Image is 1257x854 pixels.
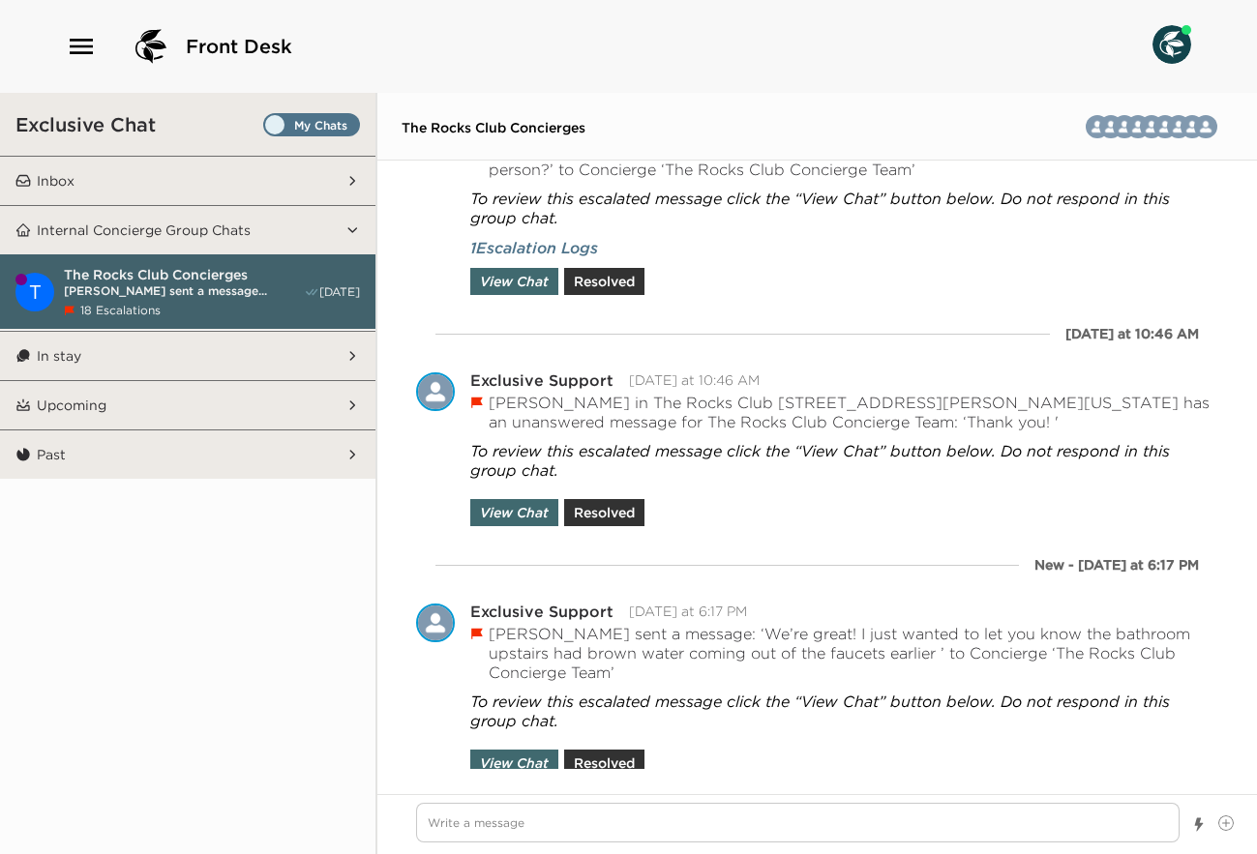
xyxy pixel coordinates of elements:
div: Exclusive Support [416,604,455,642]
img: T [1194,115,1217,138]
span: The Rocks Club Concierges [402,119,585,136]
span: 18 Escalations [80,303,161,317]
img: E [416,372,455,411]
img: B [1126,115,1150,138]
span: 1 Escalation Logs [470,237,598,258]
button: Internal Concierge Group Chats [31,206,345,254]
div: Bridget Berry [1126,115,1150,138]
button: Inbox [31,157,345,205]
div: T [15,273,54,311]
p: Inbox [37,172,75,190]
time: 2025-08-31T01:17:39.534Z [629,603,747,620]
button: View Chat [470,499,558,526]
button: TMRLCBMVH [1145,107,1233,146]
img: H [1086,115,1109,138]
div: New - [DATE] at 6:17 PM [1034,555,1199,574]
button: View Chat [470,750,558,777]
p: [PERSON_NAME] in The Rocks Club [STREET_ADDRESS][PERSON_NAME][US_STATE] has an unanswered message... [489,393,1218,431]
div: HollyO'Leary [1086,115,1109,138]
p: Upcoming [37,397,106,414]
button: View Chat [470,268,558,295]
div: Exclusive Support [416,372,455,411]
button: Resolved [564,499,644,526]
img: M [1113,115,1136,138]
img: E [416,604,455,642]
p: Internal Concierge Group Chats [37,221,251,239]
button: Resolved [564,268,644,295]
span: To review this escalated message click the “View Chat” button below. Do not respond in this group... [470,441,1218,480]
div: MollyONeil (Partner) [1113,115,1136,138]
div: Valeriia Iurkov's Concierge [1099,115,1122,138]
label: Set all destinations [263,113,360,136]
img: V [1099,115,1122,138]
span: The Rocks Club Concierges [64,266,304,283]
div: [DATE] at 10:46 AM [1065,324,1199,343]
img: User [1152,25,1191,64]
p: Past [37,446,66,463]
div: The Rocks Club [15,273,54,311]
span: To review this escalated message click the “View Chat” button below. Do not respond in this group... [470,692,1218,730]
span: [DATE] [319,284,360,300]
span: To review this escalated message click the “View Chat” button below. Do not respond in this group... [470,189,1218,227]
span: Front Desk [186,33,292,60]
div: Exclusive Support [470,372,614,388]
button: Upcoming [31,381,345,429]
button: Past [31,430,345,479]
p: [PERSON_NAME] sent a message: ‘We’re great! I just wanted to let you know the bathroom upstairs h... [489,624,1218,682]
time: 2025-08-30T17:46:49.483Z [629,371,760,389]
button: Show templates [1192,808,1206,841]
textarea: Write a message [416,803,1180,842]
img: logo [128,23,174,70]
div: The Rocks Club Concierge Team [1194,115,1217,138]
button: Resolved [564,750,644,777]
button: In stay [31,332,345,380]
p: In stay [37,347,81,365]
button: 1Escalation Logs [470,237,598,258]
div: Exclusive Support [470,604,614,619]
span: [PERSON_NAME] sent a message... [64,283,304,298]
h3: Exclusive Chat [15,112,156,136]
